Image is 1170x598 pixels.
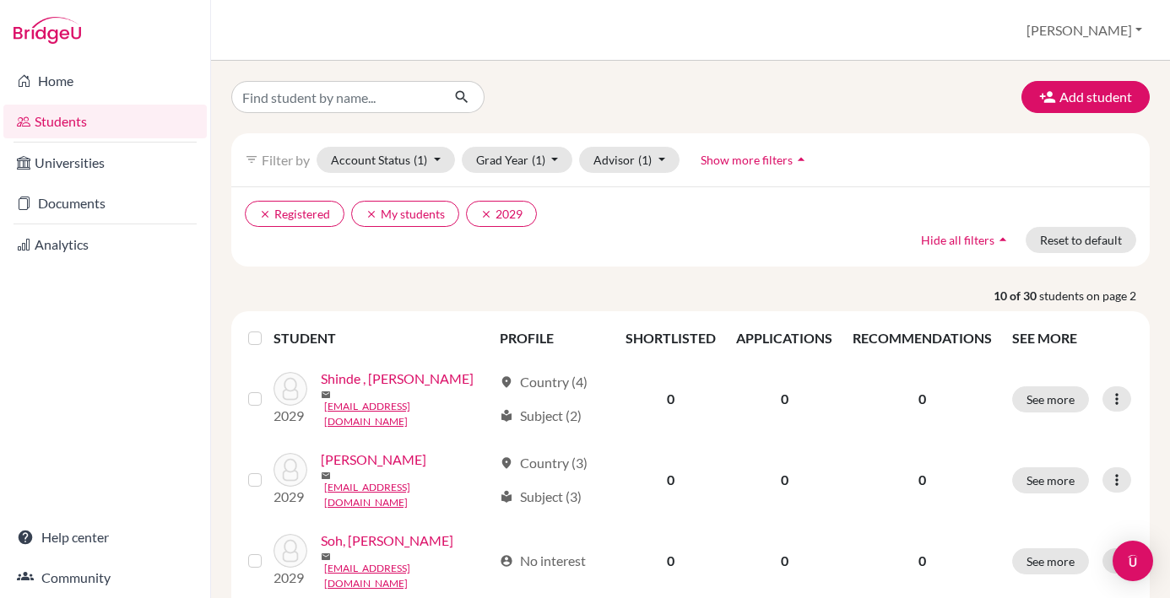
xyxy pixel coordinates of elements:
[500,490,513,504] span: local_library
[1019,14,1150,46] button: [PERSON_NAME]
[500,551,586,571] div: No interest
[274,534,307,568] img: Soh, Kimmie Reine
[480,208,492,220] i: clear
[274,568,307,588] p: 2029
[317,147,455,173] button: Account Status(1)
[615,439,726,520] td: 0
[1012,386,1089,412] button: See more
[274,487,307,507] p: 2029
[853,551,992,571] p: 0
[274,372,307,406] img: Shinde , Saksham Pranit
[1002,318,1143,358] th: SEE MORE
[638,153,652,167] span: (1)
[500,456,513,470] span: location_on
[3,228,207,261] a: Analytics
[1012,548,1089,574] button: See more
[274,318,490,358] th: STUDENT
[3,105,207,138] a: Students
[14,17,81,44] img: Bridge-U
[500,372,588,392] div: Country (4)
[3,520,207,554] a: Help center
[3,561,207,595] a: Community
[324,561,492,591] a: [EMAIL_ADDRESS][DOMAIN_NAME]
[490,318,615,358] th: PROFILE
[414,153,427,167] span: (1)
[994,287,1039,304] strong: 10 of 30
[245,201,344,227] button: clearRegistered
[579,147,680,173] button: Advisor(1)
[726,358,842,439] td: 0
[274,406,307,426] p: 2029
[1026,227,1136,253] button: Reset to default
[262,152,310,168] span: Filter by
[1021,81,1150,113] button: Add student
[3,186,207,220] a: Documents
[500,409,513,423] span: local_library
[853,470,992,490] p: 0
[1113,541,1153,581] div: Open Intercom Messenger
[3,146,207,180] a: Universities
[321,390,331,400] span: mail
[500,406,582,426] div: Subject (2)
[321,552,331,562] span: mail
[726,318,842,358] th: APPLICATIONS
[532,153,545,167] span: (1)
[853,389,992,409] p: 0
[321,450,426,470] a: [PERSON_NAME]
[351,201,459,227] button: clearMy students
[500,453,588,473] div: Country (3)
[907,227,1026,253] button: Hide all filtersarrow_drop_up
[231,81,441,113] input: Find student by name...
[462,147,573,173] button: Grad Year(1)
[1039,287,1150,304] span: students on page 2
[686,147,824,173] button: Show more filtersarrow_drop_up
[500,554,513,568] span: account_circle
[615,358,726,439] td: 0
[274,453,307,487] img: Sinulingga, Ellicia Lois
[793,151,810,168] i: arrow_drop_up
[366,208,377,220] i: clear
[701,153,793,167] span: Show more filters
[324,399,492,429] a: [EMAIL_ADDRESS][DOMAIN_NAME]
[321,471,331,481] span: mail
[615,318,726,358] th: SHORTLISTED
[324,480,492,510] a: [EMAIL_ADDRESS][DOMAIN_NAME]
[1012,467,1089,493] button: See more
[921,233,994,247] span: Hide all filters
[500,487,582,507] div: Subject (3)
[726,439,842,520] td: 0
[466,201,537,227] button: clear2029
[259,208,271,220] i: clear
[321,369,474,389] a: Shinde , [PERSON_NAME]
[842,318,1002,358] th: RECOMMENDATIONS
[500,375,513,389] span: location_on
[245,153,258,166] i: filter_list
[3,64,207,98] a: Home
[994,231,1011,248] i: arrow_drop_up
[321,531,453,551] a: Soh, [PERSON_NAME]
